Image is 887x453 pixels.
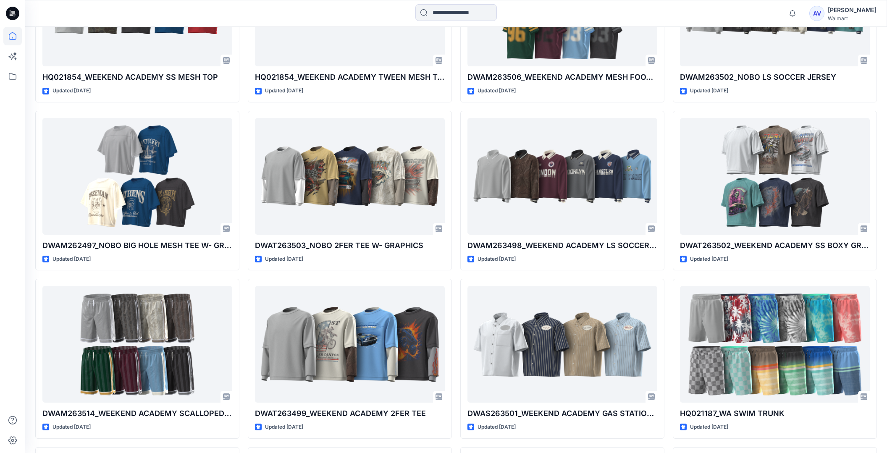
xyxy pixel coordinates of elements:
a: DWAM263498_WEEKEND ACADEMY LS SOCCER JERSEY [467,118,657,235]
div: [PERSON_NAME] [828,5,877,15]
p: HQ021187_WA SWIM TRUNK [680,408,870,419]
p: DWAS263501_WEEKEND ACADEMY GAS STATION SS BUTTON UP [467,408,657,419]
p: DWAM262497_NOBO BIG HOLE MESH TEE W- GRAPHIC [42,240,232,251]
p: Updated [DATE] [52,255,91,264]
p: DWAM263498_WEEKEND ACADEMY LS SOCCER JERSEY [467,240,657,251]
p: Updated [DATE] [265,423,303,432]
p: Updated [DATE] [52,86,91,95]
p: DWAM263502_NOBO LS SOCCER JERSEY [680,71,870,83]
a: DWAM263514_WEEKEND ACADEMY SCALLOPED JACQUARD MESH SHORT [42,286,232,403]
a: DWAT263503_NOBO 2FER TEE W- GRAPHICS [255,118,445,235]
p: Updated [DATE] [478,86,516,95]
p: Updated [DATE] [478,255,516,264]
p: Updated [DATE] [265,255,303,264]
div: AV [809,6,824,21]
a: DWAM262497_NOBO BIG HOLE MESH TEE W- GRAPHIC [42,118,232,235]
p: DWAT263499_WEEKEND ACADEMY 2FER TEE [255,408,445,419]
a: DWAT263502_WEEKEND ACADEMY SS BOXY GRAPHIC TEE [680,118,870,235]
p: DWAT263503_NOBO 2FER TEE W- GRAPHICS [255,240,445,251]
p: DWAT263502_WEEKEND ACADEMY SS BOXY GRAPHIC TEE [680,240,870,251]
p: DWAM263514_WEEKEND ACADEMY SCALLOPED JACQUARD MESH SHORT [42,408,232,419]
div: Walmart [828,15,877,21]
p: Updated [DATE] [690,86,728,95]
p: Updated [DATE] [478,423,516,432]
p: DWAM263506_WEEKEND ACADEMY MESH FOOTBALL JERSEY [467,71,657,83]
a: HQ021187_WA SWIM TRUNK [680,286,870,403]
p: Updated [DATE] [690,423,728,432]
p: HQ021854_WEEKEND ACADEMY SS MESH TOP [42,71,232,83]
p: Updated [DATE] [690,255,728,264]
p: Updated [DATE] [52,423,91,432]
a: DWAT263499_WEEKEND ACADEMY 2FER TEE [255,286,445,403]
a: DWAS263501_WEEKEND ACADEMY GAS STATION SS BUTTON UP [467,286,657,403]
p: Updated [DATE] [265,86,303,95]
p: HQ021854_WEEKEND ACADEMY TWEEN MESH TOP_SIZE SET [255,71,445,83]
